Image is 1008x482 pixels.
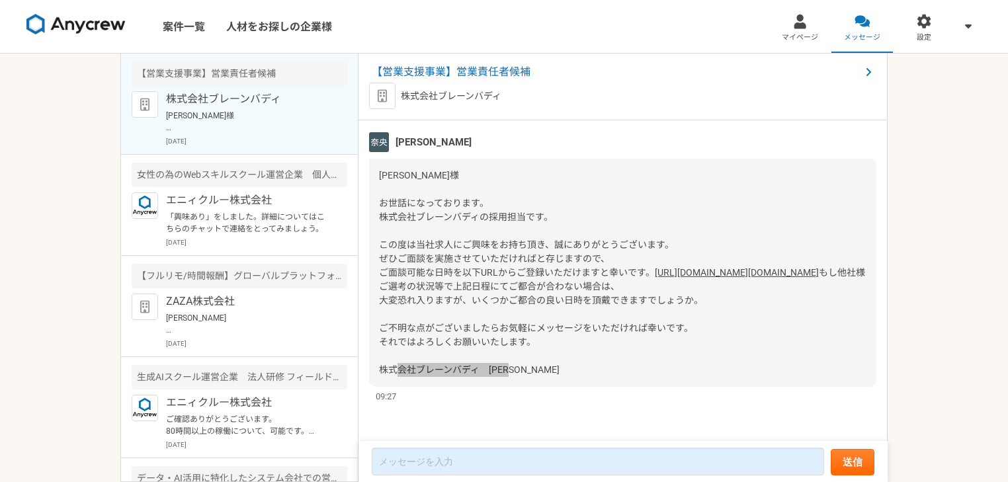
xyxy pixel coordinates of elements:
[166,91,329,107] p: 株式会社ブレーンバディ
[379,170,674,278] span: [PERSON_NAME]様 お世話になっております。 株式会社ブレーンバディの採用担当です。 この度は当社求人にご興味をお持ち頂き、誠にありがとうございます。 ぜひご面談を実施させていただけれ...
[132,294,158,320] img: default_org_logo-42cde973f59100197ec2c8e796e4974ac8490bb5b08a0eb061ff975e4574aa76.png
[369,132,389,152] img: unnamed.png
[166,211,329,235] p: 「興味あり」をしました。詳細についてはこちらのチャットで連絡をとってみましょう。
[401,89,501,103] p: 株式会社ブレーンバディ
[166,339,347,348] p: [DATE]
[132,91,158,118] img: default_org_logo-42cde973f59100197ec2c8e796e4974ac8490bb5b08a0eb061ff975e4574aa76.png
[166,294,329,309] p: ZAZA株式会社
[369,83,396,109] img: default_org_logo-42cde973f59100197ec2c8e796e4974ac8490bb5b08a0eb061ff975e4574aa76.png
[917,32,931,43] span: 設定
[372,64,861,80] span: 【営業支援事業】営業責任者候補
[655,267,819,278] a: [URL][DOMAIN_NAME][DOMAIN_NAME]
[166,192,329,208] p: エニィクルー株式会社
[166,312,329,336] p: [PERSON_NAME] 再調整いただきありがとうございます。 下記にてよろしくお願いいたします。 === 日時：[DATE] 11:00 面談担当：[PERSON_NAME]：[URL][D...
[166,136,347,146] p: [DATE]
[26,14,126,35] img: 8DqYSo04kwAAAAASUVORK5CYII=
[132,365,347,389] div: 生成AIスクール運営企業 法人研修 フィールドセールスリーダー候補
[166,110,329,134] p: [PERSON_NAME]様 お世話になっております。 株式会社ブレーンバディの採用担当です。 この度は当社求人にご興味をお持ち頂き、誠にありがとうございます。 ぜひご面談を実施させていただけれ...
[396,135,472,149] span: [PERSON_NAME]
[166,413,329,437] p: ご確認ありがとうございます。 80時間以上の稼働について、可能です。 何卒宜しくお願いいたします。
[166,395,329,411] p: エニィクルー株式会社
[379,267,865,375] span: もし他社様ご選考の状況等で上記日程にてご都合が合わない場合は、 大変恐れ入りますが、いくつかご都合の良い日時を頂戴できますでしょうか。 ご不明な点がございましたらお気軽にメッセージをいただければ...
[844,32,880,43] span: メッセージ
[166,440,347,450] p: [DATE]
[132,61,347,86] div: 【営業支援事業】営業責任者候補
[132,395,158,421] img: logo_text_blue_01.png
[132,163,347,187] div: 女性の為のWebスキルスクール運営企業 個人営業（フルリモート）
[132,264,347,288] div: 【フルリモ/時間報酬】グローバルプラットフォームのカスタマーサクセス急募！
[132,192,158,219] img: logo_text_blue_01.png
[376,390,396,403] span: 09:27
[166,237,347,247] p: [DATE]
[831,449,874,475] button: 送信
[782,32,818,43] span: マイページ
